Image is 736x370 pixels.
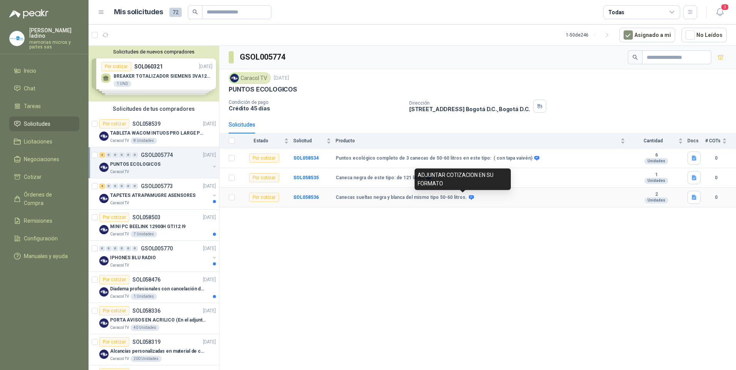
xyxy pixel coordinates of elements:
div: 0 [119,152,125,158]
div: Solicitudes de tus compradores [89,102,219,116]
span: 3 [721,3,729,11]
a: 3 0 0 0 0 0 GSOL005774[DATE] Company LogoPUNTOS ECOLOGICOSCaracol TV [99,150,217,175]
p: Crédito 45 días [229,105,403,112]
div: 0 [132,246,138,251]
div: 8 Unidades [130,138,157,144]
p: Dirección [409,100,530,106]
p: PORTA AVISOS EN ACRILICO (En el adjunto mas informacion) [110,317,206,324]
img: Company Logo [230,74,239,82]
a: Por cotizarSOL058539[DATE] Company LogoTABLETA WACOM INTUOS PRO LARGE PTK870K0ACaracol TV8 Unidades [89,116,219,147]
p: Caracol TV [110,356,129,362]
a: Licitaciones [9,134,79,149]
p: [DATE] [274,75,289,82]
div: 0 [119,183,125,189]
div: Caracol TV [229,72,271,84]
a: SOL058536 [293,195,319,200]
a: SOL058534 [293,155,319,161]
a: Órdenes de Compra [9,187,79,210]
a: 4 0 0 0 0 0 GSOL005773[DATE] Company LogoTAPETES ATRAPAMUGRE ASENSORESCaracol TV [99,182,217,206]
button: 3 [713,5,727,19]
img: Company Logo [99,225,109,234]
p: Caracol TV [110,200,129,206]
span: Estado [239,138,283,143]
div: 0 [112,183,118,189]
a: Solicitudes [9,117,79,131]
img: Company Logo [99,350,109,359]
span: Solicitud [293,138,325,143]
div: 0 [125,152,131,158]
a: Tareas [9,99,79,113]
p: SOL058503 [132,215,161,220]
th: Cantidad [630,133,687,148]
a: Cotizar [9,170,79,184]
b: 2 [630,192,683,198]
p: Condición de pago [229,100,403,105]
button: No Leídos [681,28,727,42]
a: Por cotizarSOL058503[DATE] Company LogoMINI PC BEELINK 12900H GTI12 I9Caracol TV7 Unidades [89,210,219,241]
p: PUNTOS ECOLOGICOS [110,161,161,168]
div: 0 [106,152,112,158]
p: Caracol TV [110,169,129,175]
div: 200 Unidades [130,356,162,362]
b: 1 [630,172,683,178]
span: Órdenes de Compra [24,190,72,207]
div: 0 [99,246,105,251]
p: Alcancías personalizadas en material de cerámica (VER ADJUNTO) [110,348,206,355]
th: Solicitud [293,133,336,148]
a: Manuales y ayuda [9,249,79,263]
a: Configuración [9,231,79,246]
p: [STREET_ADDRESS] Bogotá D.C. , Bogotá D.C. [409,106,530,112]
span: Configuración [24,234,58,243]
div: Solicitudes de nuevos compradoresPor cotizarSOL060321[DATE] BREAKER TOTALIZADOR SIEMENS 3VA1220-S... [89,46,219,102]
b: Puntos ecológico completo de 3 canecas de 50-60 litros en este tipo: ( con tapa vaivén) [336,155,532,162]
img: Company Logo [10,31,24,46]
p: [DATE] [203,183,216,190]
span: Remisiones [24,217,52,225]
div: 1 Unidades [130,293,157,300]
th: # COTs [705,133,736,148]
div: 4 [99,183,105,189]
div: 0 [125,183,131,189]
p: Caracol TV [110,231,129,237]
p: SOL058319 [132,339,161,345]
a: Por cotizarSOL058319[DATE] Company LogoAlcancías personalizadas en material de cerámica (VER ADJU... [89,334,219,365]
div: Por cotizar [99,213,129,222]
p: [DATE] [203,152,216,159]
p: GSOL005774 [141,152,173,158]
div: 0 [112,246,118,251]
span: Cantidad [630,138,677,143]
img: Company Logo [99,132,109,141]
p: IPHONES BLU RADIO [110,254,156,262]
b: 0 [705,155,727,162]
p: Caracol TV [110,293,129,300]
span: Licitaciones [24,137,52,146]
a: Negociaciones [9,152,79,167]
p: memorias micros y partes sas [29,40,79,49]
p: MINI PC BEELINK 12900H GTI12 I9 [110,223,186,230]
div: 40 Unidades [130,325,159,331]
a: Chat [9,81,79,96]
span: Producto [336,138,619,143]
p: TAPETES ATRAPAMUGRE ASENSORES [110,192,196,199]
div: ADJUNTAR COTIZACION EN SU FORMATO [415,168,511,190]
h1: Mis solicitudes [114,7,163,18]
div: Por cotizar [99,275,129,284]
b: SOL058535 [293,175,319,180]
th: Docs [687,133,705,148]
img: Company Logo [99,163,109,172]
div: Por cotizar [99,306,129,315]
span: search [192,9,198,15]
a: 0 0 0 0 0 0 GSOL005770[DATE] Company LogoIPHONES BLU RADIOCaracol TV [99,244,217,268]
th: Estado [239,133,293,148]
p: [DATE] [203,214,216,221]
div: Unidades [644,178,668,184]
img: Company Logo [99,318,109,328]
b: 6 [630,152,683,158]
h3: GSOL005774 [240,51,286,63]
p: SOL058539 [132,121,161,127]
b: 0 [705,194,727,201]
div: Unidades [644,197,668,203]
span: # COTs [705,138,721,143]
